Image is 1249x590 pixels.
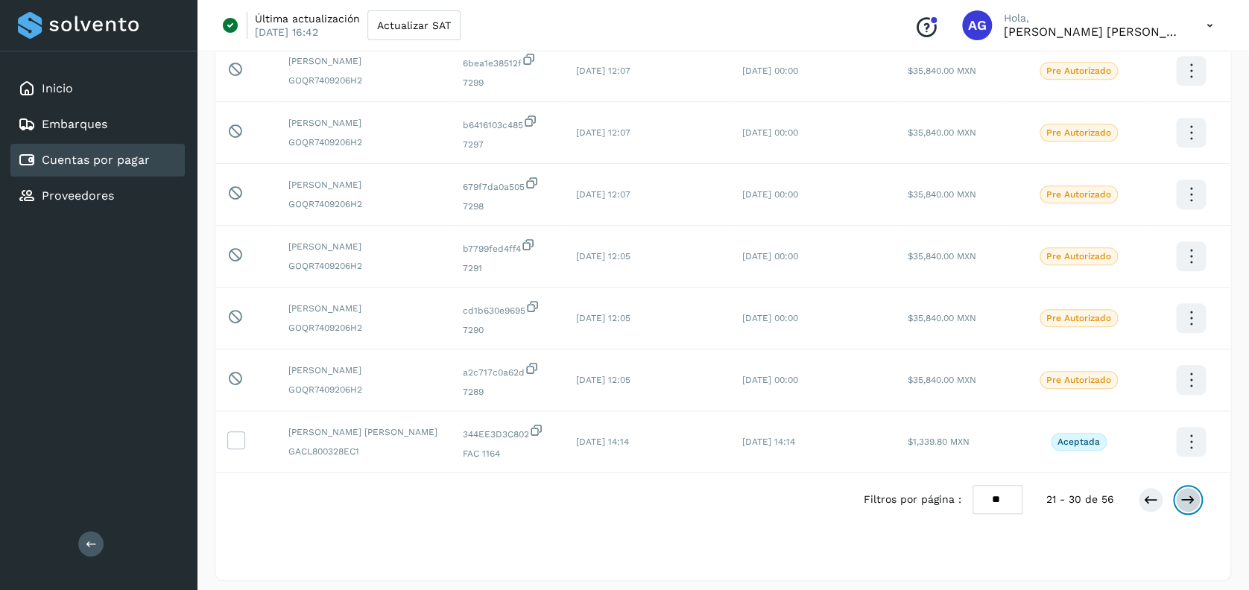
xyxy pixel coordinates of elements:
span: $35,840.00 MXN [908,189,976,200]
span: [PERSON_NAME] [288,364,439,377]
p: Pre Autorizado [1046,66,1111,76]
span: $35,840.00 MXN [908,375,976,385]
span: GOQR7409206H2 [288,259,439,273]
p: Pre Autorizado [1046,127,1111,138]
span: [DATE] 00:00 [742,127,798,138]
span: 7290 [463,323,551,337]
span: $35,840.00 MXN [908,251,976,261]
a: Cuentas por pagar [42,153,150,167]
span: [DATE] 14:14 [576,437,629,447]
span: $1,339.80 MXN [908,437,970,447]
span: [DATE] 00:00 [742,66,798,76]
a: Embarques [42,117,107,131]
span: GOQR7409206H2 [288,136,439,149]
span: a2c717c0a62d [463,361,551,379]
span: 7298 [463,200,551,213]
span: 679f7da0a505 [463,176,551,194]
p: Pre Autorizado [1046,251,1111,261]
p: Pre Autorizado [1046,189,1111,200]
div: Embarques [10,108,185,141]
span: [DATE] 14:14 [742,437,795,447]
span: [DATE] 12:05 [576,313,630,323]
span: 7299 [463,76,551,89]
a: Proveedores [42,188,114,203]
span: 344EE3D3C802 [463,423,551,441]
span: [DATE] 12:07 [576,127,630,138]
p: Aceptada [1057,437,1100,447]
span: [PERSON_NAME] [PERSON_NAME] [288,425,439,439]
span: [PERSON_NAME] [288,178,439,191]
p: Hola, [1004,12,1183,25]
span: [PERSON_NAME] [288,240,439,253]
div: Cuentas por pagar [10,144,185,177]
span: [DATE] 00:00 [742,375,798,385]
span: [DATE] 12:07 [576,66,630,76]
p: Abigail Gonzalez Leon [1004,25,1183,39]
p: [DATE] 16:42 [255,25,318,39]
span: GACL800328EC1 [288,445,439,458]
span: b6416103c485 [463,114,551,132]
span: 7297 [463,138,551,151]
p: Pre Autorizado [1046,375,1111,385]
div: Proveedores [10,180,185,212]
span: GOQR7409206H2 [288,383,439,396]
span: [DATE] 00:00 [742,189,798,200]
span: [DATE] 12:05 [576,251,630,261]
span: $35,840.00 MXN [908,127,976,138]
span: 7289 [463,385,551,399]
span: [DATE] 00:00 [742,313,798,323]
span: [DATE] 12:07 [576,189,630,200]
span: $35,840.00 MXN [908,66,976,76]
span: [DATE] 00:00 [742,251,798,261]
span: [DATE] 12:05 [576,375,630,385]
div: Inicio [10,72,185,105]
span: GOQR7409206H2 [288,197,439,211]
span: Filtros por página : [863,492,961,507]
span: 6bea1e38512f [463,52,551,70]
span: cd1b630e9695 [463,299,551,317]
p: Pre Autorizado [1046,313,1111,323]
span: b7799fed4ff4 [463,238,551,256]
span: FAC 1164 [463,447,551,460]
span: $35,840.00 MXN [908,313,976,323]
span: GOQR7409206H2 [288,321,439,334]
span: Actualizar SAT [377,20,451,31]
span: GOQR7409206H2 [288,74,439,87]
span: [PERSON_NAME] [288,116,439,130]
p: Última actualización [255,12,360,25]
span: 7291 [463,261,551,275]
span: [PERSON_NAME] [288,302,439,315]
a: Inicio [42,81,73,95]
span: 21 - 30 de 56 [1046,492,1114,507]
button: Actualizar SAT [367,10,461,40]
span: [PERSON_NAME] [288,54,439,68]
